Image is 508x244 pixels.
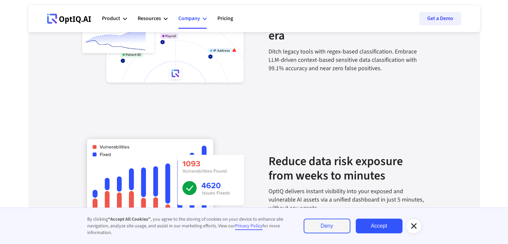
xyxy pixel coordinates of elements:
div: Company [178,14,200,23]
strong: Reduce data risk exposure from weeks to minutes [269,153,403,184]
a: Privacy Policy [235,223,263,230]
div: By clicking , you agree to the storing of cookies on your device to enhance site navigation, anal... [87,216,290,236]
div: Company [178,9,207,29]
div: OptIQ delivers instant visibility into your exposed and vulnerable AI assets via a unified dashbo... [269,187,429,213]
a: Webflow Homepage [47,9,91,29]
a: Pricing [217,9,233,29]
strong: “Accept All Cookies” [108,216,151,223]
div: Product [102,9,127,29]
a: Get a Demo [419,12,461,25]
div: Product [102,14,120,23]
a: Deny [304,219,350,233]
div: Resources [138,14,161,23]
div: Ditch legacy tools with regex-based classification. Embrace LLM-driven context-based sensitive da... [269,47,429,73]
div: Resources [138,9,168,29]
a: Accept [356,219,402,233]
